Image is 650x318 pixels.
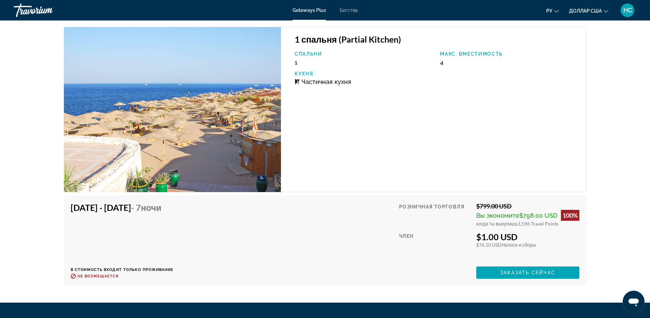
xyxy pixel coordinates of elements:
[518,221,559,227] span: 1,596 Travel Points
[519,212,557,219] span: $798.00 USD
[623,6,632,14] font: НС
[619,3,636,17] button: Меню пользователя
[399,232,471,261] div: Член
[131,202,161,213] span: - 7
[14,1,82,19] a: Травориум
[340,8,358,13] a: Бегства
[440,51,579,57] p: Макс. вместимость
[77,274,118,278] span: Не возмещается
[476,266,579,279] button: Заказать сейчас
[476,202,579,210] div: $799.00 USD
[546,6,559,16] button: Изменить язык
[64,27,281,192] img: Coral Hills Resort
[569,8,602,14] font: доллар США
[399,202,471,227] div: Розничная торговля
[476,212,519,219] span: Вы экономите
[476,232,579,242] div: $1.00 USD
[295,34,579,44] h3: 1 спальня (Partial Kitchen)
[476,242,579,248] div: $76.10 USD
[561,210,579,221] div: 100%
[623,291,645,313] iframe: Кнопка запуска окна обмена сообщениями
[295,51,434,57] p: Спальни
[71,202,169,213] h4: [DATE] - [DATE]
[569,6,608,16] button: Изменить валюту
[295,71,434,76] p: Кухня
[141,202,161,213] span: ночи
[301,78,351,85] span: Частичная кухня
[546,8,552,14] font: ру
[501,242,536,248] span: Налоги и сборы
[71,268,174,272] p: В стоимость входит только проживание
[440,59,443,66] span: 4
[500,270,555,275] span: Заказать сейчас
[476,221,518,227] span: когда ты выкупишь
[295,59,297,66] span: 1
[293,8,326,13] a: Getaways Plus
